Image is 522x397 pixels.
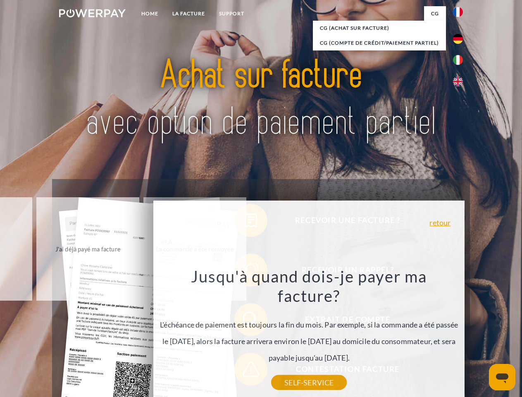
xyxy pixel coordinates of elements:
img: title-powerpay_fr.svg [79,40,443,158]
img: logo-powerpay-white.svg [59,9,126,17]
a: retour [429,219,450,226]
div: J'ai déjà payé ma facture [41,243,134,254]
a: LA FACTURE [165,6,212,21]
h3: Jusqu'à quand dois-je payer ma facture? [158,266,460,306]
a: SELF-SERVICE [271,375,347,390]
a: CG [424,6,446,21]
img: it [453,55,463,65]
a: Support [212,6,251,21]
img: fr [453,7,463,17]
a: Home [134,6,165,21]
div: L'échéance de paiement est toujours la fin du mois. Par exemple, si la commande a été passée le [... [158,266,460,383]
a: CG (achat sur facture) [313,21,446,36]
img: de [453,34,463,44]
img: en [453,77,463,86]
a: CG (Compte de crédit/paiement partiel) [313,36,446,50]
iframe: Bouton de lancement de la fenêtre de messagerie [489,364,515,390]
